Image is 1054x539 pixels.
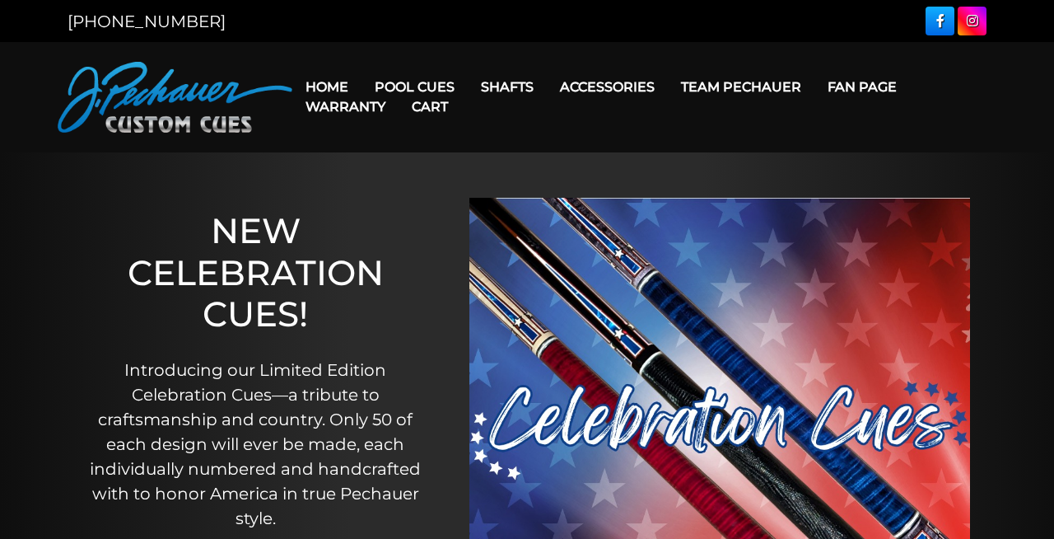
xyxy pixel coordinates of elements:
a: Accessories [547,66,668,108]
a: Team Pechauer [668,66,814,108]
a: Warranty [292,86,399,128]
p: Introducing our Limited Edition Celebration Cues—a tribute to craftsmanship and country. Only 50 ... [87,358,423,531]
a: Shafts [468,66,547,108]
a: Pool Cues [361,66,468,108]
a: [PHONE_NUMBER] [68,12,226,31]
img: Pechauer Custom Cues [58,62,292,133]
h1: NEW CELEBRATION CUES! [87,210,423,335]
a: Home [292,66,361,108]
a: Fan Page [814,66,910,108]
a: Cart [399,86,461,128]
